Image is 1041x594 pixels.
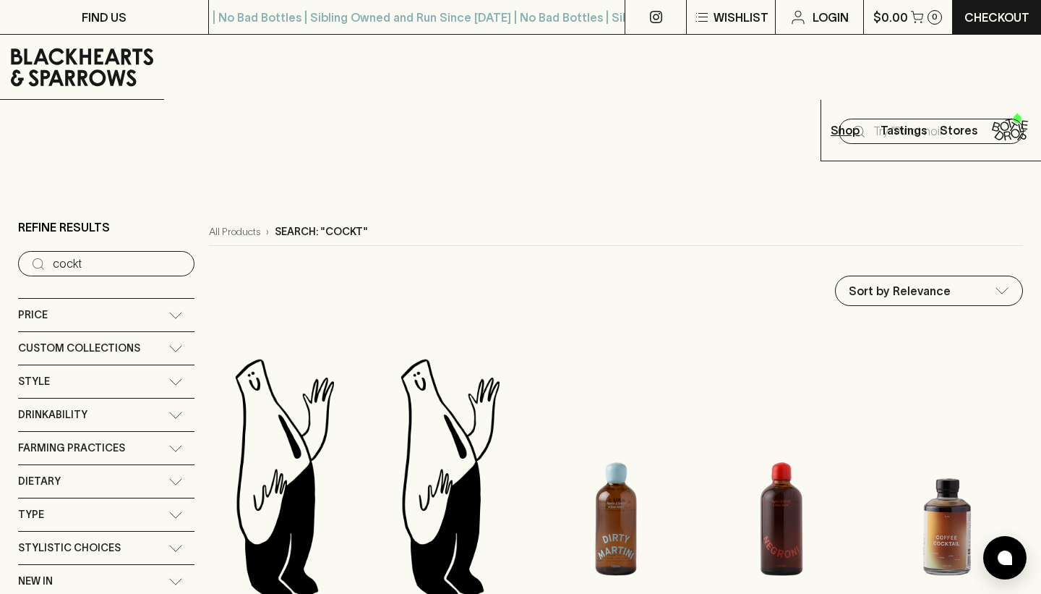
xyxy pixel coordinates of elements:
[275,224,368,239] p: Search: "cockt"
[931,100,986,161] a: Stores
[18,506,44,524] span: Type
[876,100,931,161] a: Tastings
[873,9,908,26] p: $0.00
[932,13,938,21] p: 0
[18,432,194,464] div: Farming Practices
[18,365,194,398] div: Style
[18,532,194,564] div: Stylistic Choices
[18,465,194,498] div: Dietary
[18,472,61,491] span: Dietary
[18,498,194,531] div: Type
[964,9,1029,26] p: Checkout
[53,253,183,276] input: Try “Pinot noir”
[82,9,127,26] p: FIND US
[18,399,194,431] div: Drinkability
[18,332,194,365] div: Custom Collections
[813,9,849,26] p: Login
[831,122,860,139] p: Shop
[714,9,768,26] p: Wishlist
[998,551,1012,565] img: bubble-icon
[849,282,951,300] p: Sort by Relevance
[18,299,194,331] div: Price
[18,218,110,236] p: Refine Results
[18,339,140,357] span: Custom Collections
[18,373,50,391] span: Style
[266,224,269,239] p: ›
[18,572,53,590] span: New In
[18,539,121,557] span: Stylistic Choices
[209,224,260,239] a: All Products
[873,120,1012,143] input: Try "Pinot noir"
[18,406,87,424] span: Drinkability
[821,100,876,161] button: Shop
[18,439,125,457] span: Farming Practices
[836,276,1022,305] div: Sort by Relevance
[18,306,48,324] span: Price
